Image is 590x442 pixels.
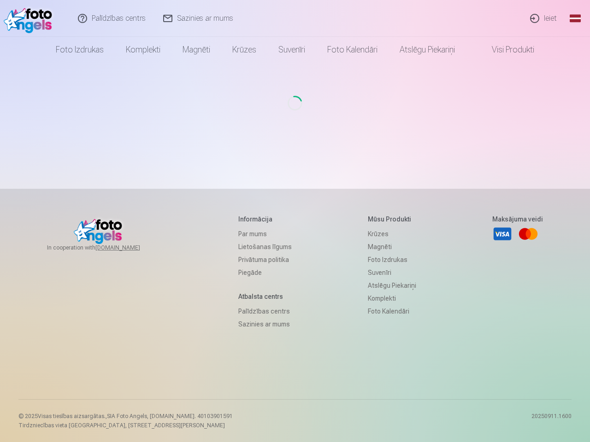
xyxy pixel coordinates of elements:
[95,244,162,251] a: [DOMAIN_NAME]
[389,37,466,63] a: Atslēgu piekariņi
[531,413,572,429] p: 20250911.1600
[368,266,416,279] a: Suvenīri
[238,240,292,253] a: Lietošanas līgums
[368,292,416,305] a: Komplekti
[238,215,292,224] h5: Informācija
[238,318,292,331] a: Sazinies ar mums
[107,413,233,419] span: SIA Foto Angels, [DOMAIN_NAME]. 40103901591
[4,4,57,33] img: /fa1
[45,37,115,63] a: Foto izdrukas
[267,37,316,63] a: Suvenīri
[47,244,162,251] span: In cooperation with
[18,422,233,429] p: Tirdzniecības vieta [GEOGRAPHIC_DATA], [STREET_ADDRESS][PERSON_NAME]
[518,224,538,244] a: Mastercard
[368,279,416,292] a: Atslēgu piekariņi
[368,227,416,240] a: Krūzes
[221,37,267,63] a: Krūzes
[368,253,416,266] a: Foto izdrukas
[171,37,221,63] a: Magnēti
[492,224,513,244] a: Visa
[238,292,292,301] h5: Atbalsta centrs
[368,305,416,318] a: Foto kalendāri
[238,305,292,318] a: Palīdzības centrs
[316,37,389,63] a: Foto kalendāri
[368,215,416,224] h5: Mūsu produkti
[18,413,233,420] p: © 2025 Visas tiesības aizsargātas. ,
[115,37,171,63] a: Komplekti
[238,227,292,240] a: Par mums
[238,253,292,266] a: Privātuma politika
[466,37,545,63] a: Visi produkti
[238,266,292,279] a: Piegāde
[368,240,416,253] a: Magnēti
[492,215,543,224] h5: Maksājuma veidi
